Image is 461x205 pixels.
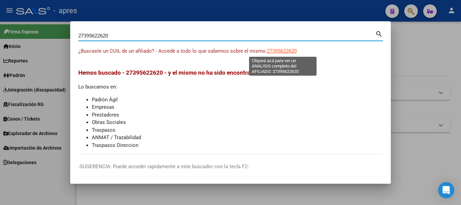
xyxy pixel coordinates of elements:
[78,48,267,54] span: ¿Buscaste un CUIL de un afiliado? - Accedé a todo lo que sabemos sobre el mismo:
[375,29,383,37] mat-icon: search
[92,96,383,104] li: Padrón Ágil
[78,68,383,149] div: Lo buscamos en:
[267,48,297,54] span: 27395622620
[78,69,257,76] span: Hemos buscado - 27395622620 - y el mismo no ha sido encontrado
[92,134,383,142] li: ANMAT / Trazabilidad
[78,163,383,171] p: -SUGERENCIA: Puede acceder rapidamente a este buscador con la tecla F2-
[92,126,383,134] li: Traspasos
[92,119,383,126] li: Obras Sociales
[92,103,383,111] li: Empresas
[438,182,454,198] div: Open Intercom Messenger
[92,111,383,119] li: Prestadores
[92,142,383,149] li: Traspasos Direccion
